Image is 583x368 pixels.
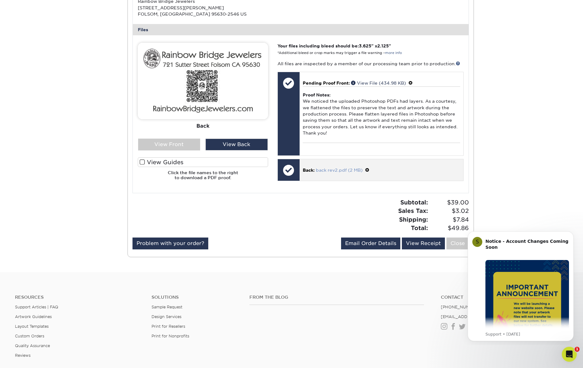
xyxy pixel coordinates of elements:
a: Reviews [15,353,31,358]
a: Custom Orders [15,334,44,338]
iframe: Intercom notifications message [458,226,583,345]
a: Problem with your order? [132,238,208,249]
a: Support Articles | FAQ [15,305,58,309]
strong: Shipping: [399,216,428,223]
label: View Guides [138,157,268,167]
strong: Proof Notes: [303,92,330,97]
p: All files are inspected by a member of our processing team prior to production. [277,61,464,67]
a: Artwork Guidelines [15,314,52,319]
span: $49.86 [430,224,469,233]
strong: Total: [411,224,428,231]
iframe: Intercom live chat [562,347,577,362]
a: Quality Assurance [15,343,50,348]
h4: Resources [15,295,142,300]
h4: From the Blog [249,295,424,300]
a: Print for Nonprofits [152,334,189,338]
a: View File (434.98 KB) [351,81,406,86]
strong: Subtotal: [400,199,428,206]
span: Back: [303,168,315,173]
strong: Sales Tax: [398,207,428,214]
a: Contact [441,295,568,300]
a: Sample Request [152,305,182,309]
div: Back [138,119,268,133]
div: View Back [205,139,268,150]
a: [PHONE_NUMBER] [441,305,479,309]
span: Pending Proof Front: [303,81,350,86]
span: $3.02 [430,207,469,215]
a: Layout Templates [15,324,49,329]
h4: Solutions [152,295,240,300]
a: Print for Resellers [152,324,185,329]
span: 1 [575,347,580,352]
a: Close [446,238,469,249]
div: Files [133,24,469,35]
a: more info [385,51,402,55]
span: 3.625 [359,43,371,48]
a: back rev2.pdf (2 MB) [316,168,363,173]
div: View Front [138,139,200,150]
a: [EMAIL_ADDRESS][DOMAIN_NAME] [441,314,515,319]
a: Email Order Details [341,238,400,249]
span: $39.00 [430,198,469,207]
div: We noticed the uploaded Photoshop PDFs had layers. As a courtesy, we flattened the files to prese... [303,86,460,143]
a: Design Services [152,314,181,319]
a: View Receipt [402,238,445,249]
span: 2.125 [377,43,389,48]
strong: Your files including bleed should be: " x " [277,43,391,48]
span: $7.84 [430,215,469,224]
small: *Additional bleed or crop marks may trigger a file warning – [277,51,402,55]
h6: Click the file names to the right to download a PDF proof. [138,170,268,185]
